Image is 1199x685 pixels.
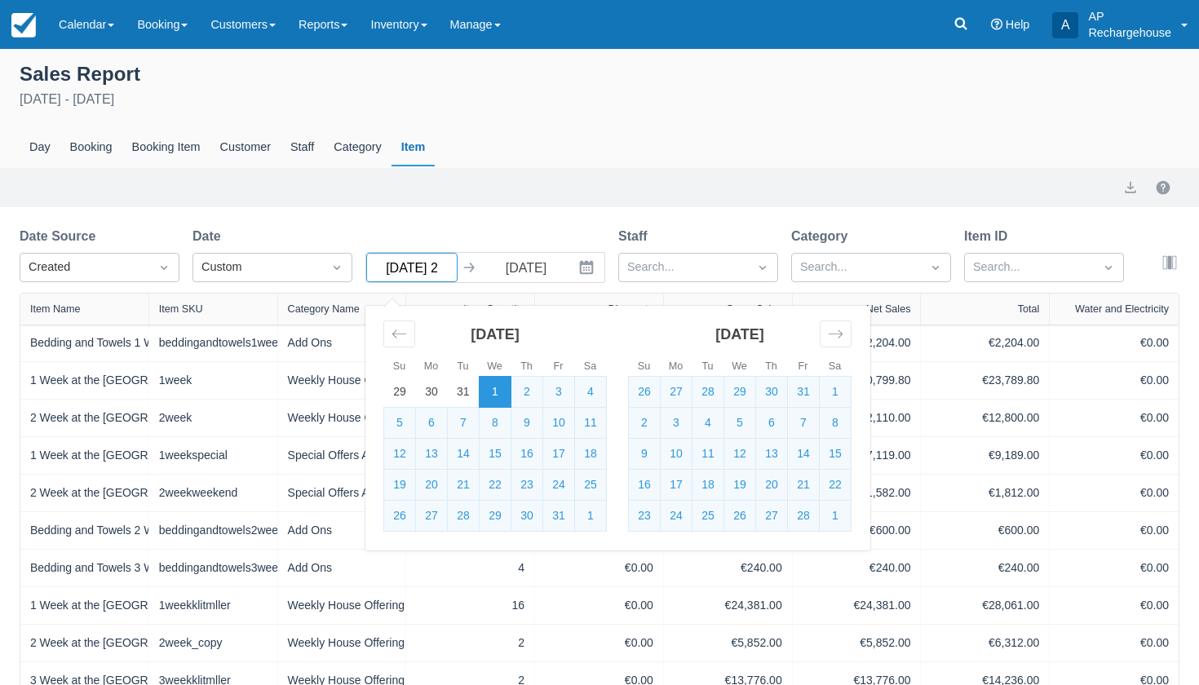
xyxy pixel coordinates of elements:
[575,501,607,532] td: Selected. Saturday, February 1, 2025
[471,326,520,342] strong: [DATE]
[29,259,141,276] div: Created
[1060,522,1169,539] div: €0.00
[927,259,944,276] span: Dropdown icon
[820,377,852,408] td: Selected. Saturday, February 1, 2025
[629,439,661,470] td: Selected. Sunday, February 9, 2025
[288,447,396,464] div: Special Offers Agger
[756,377,788,408] td: Selected. Thursday, January 30, 2025
[480,253,572,282] input: End Date
[159,597,268,614] div: 1weekklitmller
[416,634,524,652] div: 2
[480,470,511,501] td: Selected. Wednesday, January 22, 2025
[511,408,543,439] td: Selected. Thursday, January 9, 2025
[575,439,607,470] td: Selected. Saturday, January 18, 2025
[288,559,396,577] div: Add Ons
[1060,334,1169,351] div: €0.00
[554,360,564,372] small: Fr
[931,372,1039,389] div: €23,789.80
[724,377,756,408] td: Selected. Wednesday, January 29, 2025
[661,501,692,532] td: Selected. Monday, February 24, 2025
[20,129,60,166] div: Day
[692,408,724,439] td: Selected. Tuesday, February 4, 2025
[931,522,1039,539] div: €600.00
[60,129,122,166] div: Booking
[1060,447,1169,464] div: €0.00
[629,501,661,532] td: Selected. Sunday, February 23, 2025
[30,447,354,464] a: 1 Week at the [GEOGRAPHIC_DATA] in [GEOGRAPHIC_DATA]
[384,439,416,470] td: Selected. Sunday, January 12, 2025
[820,320,852,347] div: Move forward to switch to the next month.
[991,19,1002,30] i: Help
[448,408,480,439] td: Selected. Tuesday, January 7, 2025
[572,253,604,282] button: Interact with the calendar and add the check-in date for your trip.
[480,501,511,532] td: Selected. Wednesday, January 29, 2025
[480,377,511,408] td: Selected as start date. Wednesday, January 1, 2025
[511,377,543,408] td: Selected. Thursday, January 2, 2025
[629,377,661,408] td: Selected. Sunday, January 26, 2025
[629,470,661,501] td: Selected. Sunday, February 16, 2025
[511,501,543,532] td: Selected. Thursday, January 30, 2025
[366,253,458,282] input: Start Date
[715,326,764,342] strong: [DATE]
[392,129,436,166] div: Item
[788,501,820,532] td: Selected. Friday, February 28, 2025
[866,303,911,315] div: Net Sales
[1052,12,1078,38] div: A
[584,360,596,372] small: Sa
[608,303,653,315] div: Discounts
[964,227,1014,246] label: Item ID
[765,360,777,372] small: Th
[416,377,448,408] td: Choose Monday, December 30, 2024 as your check-in date. It’s available.
[820,408,852,439] td: Selected. Saturday, February 8, 2025
[416,408,448,439] td: Selected. Monday, January 6, 2025
[511,470,543,501] td: Selected. Thursday, January 23, 2025
[543,408,575,439] td: Selected. Friday, January 10, 2025
[931,484,1039,502] div: €1,812.00
[545,597,653,614] div: €0.00
[1060,372,1169,389] div: €0.00
[756,501,788,532] td: Selected. Thursday, February 27, 2025
[288,334,396,351] div: Add Ons
[384,408,416,439] td: Selected. Sunday, January 5, 2025
[159,634,268,652] div: 2week_copy
[1060,597,1169,614] div: €0.00
[726,303,782,315] div: Gross Sales
[674,634,782,652] div: €5,852.00
[30,634,354,652] a: 2 Week at the [GEOGRAPHIC_DATA] in [GEOGRAPHIC_DATA]
[692,439,724,470] td: Selected. Tuesday, February 11, 2025
[324,129,391,166] div: Category
[159,409,268,426] div: 2week
[931,559,1039,577] div: €240.00
[692,501,724,532] td: Selected. Tuesday, February 25, 2025
[931,409,1039,426] div: €12,800.00
[384,501,416,532] td: Selected. Sunday, January 26, 2025
[416,597,524,614] div: 16
[457,360,468,372] small: Tu
[288,597,396,614] div: Weekly House Offering Klitmøller
[756,470,788,501] td: Selected. Thursday, February 20, 2025
[674,597,782,614] div: €24,381.00
[829,360,841,372] small: Sa
[30,409,354,426] a: 2 Week at the [GEOGRAPHIC_DATA] in [GEOGRAPHIC_DATA]
[756,408,788,439] td: Selected. Thursday, February 6, 2025
[724,408,756,439] td: Selected. Wednesday, February 5, 2025
[288,484,396,502] div: Special Offers Agger
[383,320,415,347] div: Move backward to switch to the previous month.
[1060,484,1169,502] div: €0.00
[281,129,324,166] div: Staff
[669,360,684,372] small: Mo
[1075,303,1169,315] div: Water and Electricity
[30,484,354,502] a: 2 Week at the [GEOGRAPHIC_DATA] in [GEOGRAPHIC_DATA]
[520,360,533,372] small: Th
[1018,303,1040,315] div: Total
[754,259,771,276] span: Dropdown icon
[30,559,172,577] a: Bedding and Towels 3 Week
[365,306,869,550] div: Calendar
[618,227,654,246] label: Staff
[820,470,852,501] td: Selected. Saturday, February 22, 2025
[156,259,172,276] span: Dropdown icon
[788,470,820,501] td: Selected. Friday, February 21, 2025
[424,360,439,372] small: Mo
[629,408,661,439] td: Selected. Sunday, February 2, 2025
[416,501,448,532] td: Selected. Monday, January 27, 2025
